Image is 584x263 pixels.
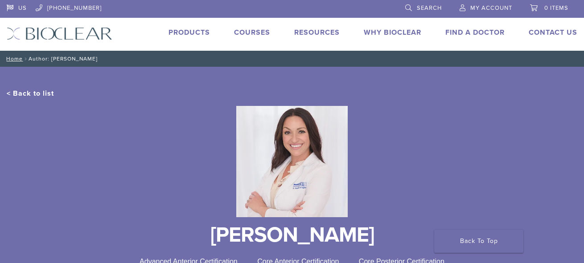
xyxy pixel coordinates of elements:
span: / [23,57,29,61]
a: Resources [294,28,340,37]
a: Find A Doctor [445,28,505,37]
a: Products [169,28,210,37]
a: Contact Us [529,28,577,37]
a: < Back to list [7,89,54,98]
span: My Account [470,4,512,12]
a: Why Bioclear [364,28,421,37]
span: 0 items [544,4,568,12]
a: Home [4,56,23,62]
img: Bioclear [7,27,112,40]
a: Back To Top [434,230,523,253]
a: Courses [234,28,270,37]
img: Bioclear [236,106,347,217]
h1: [PERSON_NAME] [7,224,577,246]
span: Search [417,4,442,12]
